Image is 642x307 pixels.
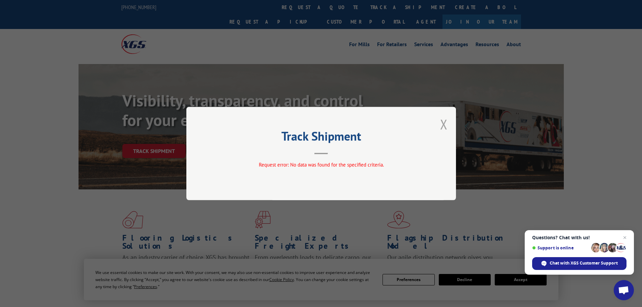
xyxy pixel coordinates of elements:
span: Close chat [621,234,629,242]
span: Chat with XGS Customer Support [550,260,618,266]
span: Support is online [532,245,589,250]
span: Request error: No data was found for the specified criteria. [258,161,384,168]
span: Questions? Chat with us! [532,235,626,240]
button: Close modal [440,115,448,133]
h2: Track Shipment [220,131,422,144]
div: Open chat [614,280,634,300]
div: Chat with XGS Customer Support [532,257,626,270]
